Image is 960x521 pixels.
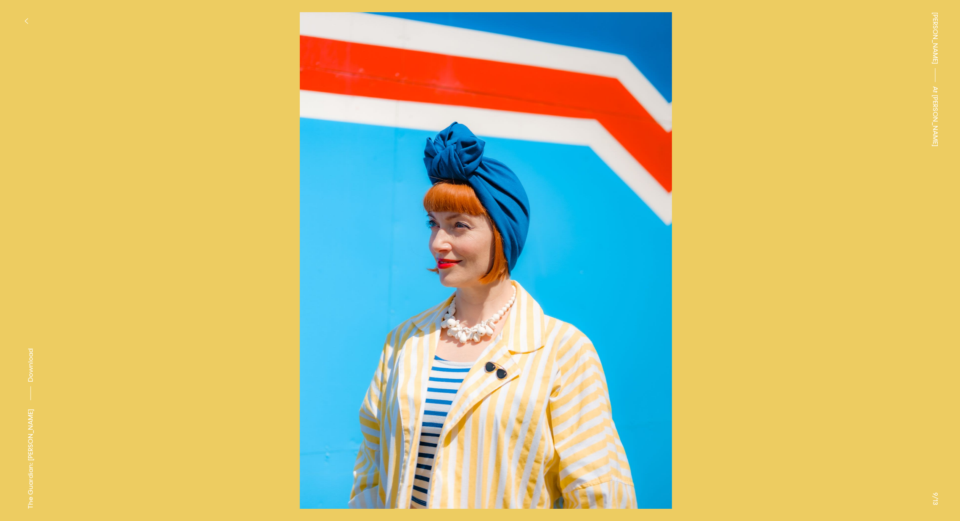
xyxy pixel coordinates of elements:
span: At [PERSON_NAME] [930,86,940,146]
span: Download [26,348,35,382]
button: Download asset [26,348,36,404]
a: [PERSON_NAME] [930,12,940,64]
div: The Guardian: [PERSON_NAME] [26,409,36,509]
